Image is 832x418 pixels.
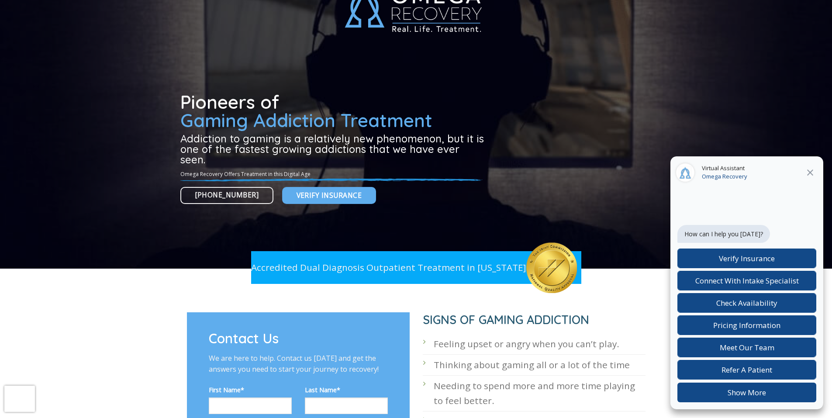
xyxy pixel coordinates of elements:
label: First Name* [209,385,292,395]
h3: Addiction to gaming is a relatively new phenomenon, but it is one of the fastest growing addictio... [180,133,487,165]
h1: Pioneers of [180,93,487,130]
span: Verify Insurance [297,190,362,201]
a: [PHONE_NUMBER] [180,187,274,204]
p: We are here to help. Contact us [DATE] and get the answers you need to start your journey to reco... [209,353,388,375]
li: Thinking about gaming all or a lot of the time [423,355,646,376]
span: [PHONE_NUMBER] [195,190,259,200]
label: Last Name* [305,385,388,395]
p: Omega Recovery Offers Treatment in this Digital Age [180,170,487,178]
h1: SIGNS OF GAMING ADDICTION [423,312,646,328]
a: Verify Insurance [282,187,376,204]
p: Accredited Dual Diagnosis Outpatient Treatment in [US_STATE] [251,260,526,275]
span: Gaming Addiction Treatment [180,109,432,132]
span: Contact Us [209,330,279,347]
li: Needing to spend more and more time playing to feel better. [423,376,646,411]
li: Feeling upset or angry when you can’t play. [423,334,646,355]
